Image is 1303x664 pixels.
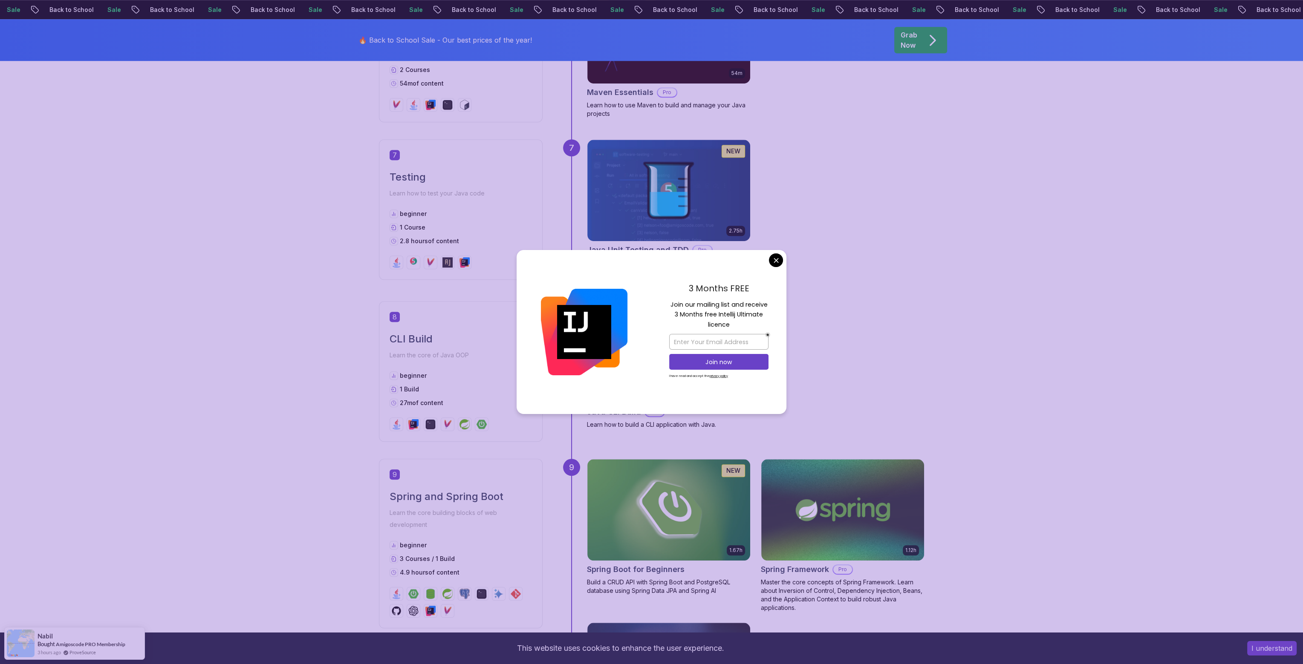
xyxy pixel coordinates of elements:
a: Spring Framework card1.12hSpring FrameworkProMaster the core concepts of Spring Framework. Learn ... [761,459,925,612]
p: Master the core concepts of Spring Framework. Learn about Inversion of Control, Dependency Inject... [761,578,925,612]
a: Amigoscode PRO Membership [56,641,125,648]
div: 7 [563,139,580,156]
img: intellij logo [408,419,419,429]
p: Sale [201,6,228,14]
img: maven logo [442,419,453,429]
span: Bought [38,641,55,647]
p: Sale [1207,6,1234,14]
a: Java Unit Testing and TDD card2.75hNEWJava Unit Testing and TDDProMaster Java Unit Testing and Te... [587,139,751,284]
p: Sale [604,6,631,14]
img: assertj logo [442,257,453,267]
img: intellij logo [425,606,436,616]
img: provesource social proof notification image [7,630,35,657]
img: spring logo [442,589,453,599]
p: Build a CRUD API with Spring Boot and PostgreSQL database using Spring Data JPA and Spring AI [587,578,751,595]
p: 1.12h [905,547,916,554]
img: intellij logo [425,100,436,110]
p: Back to School [847,6,905,14]
button: Accept cookies [1247,641,1297,655]
p: 2.75h [729,227,743,234]
img: spring-boot logo [408,589,419,599]
p: Sale [905,6,933,14]
h2: Maven Essentials [587,86,653,98]
img: terminal logo [425,419,436,429]
p: 1.67h [729,547,743,554]
p: NEW [726,466,740,475]
span: 1 Build [400,385,419,393]
p: 27m of content [400,399,443,407]
h2: Spring Framework [761,563,829,575]
p: Learn the core of Java OOP [390,349,532,361]
p: Sale [704,6,731,14]
img: java logo [391,257,402,267]
p: Back to School [646,6,704,14]
span: 3 Courses [400,555,430,562]
div: 9 [563,459,580,476]
p: Back to School [948,6,1006,14]
h2: Testing [390,170,532,184]
img: Java Unit Testing and TDD card [587,140,750,241]
img: java logo [408,100,419,110]
p: Learn the core building blocks of web development [390,507,532,531]
p: Pro [693,246,712,254]
span: 9 [390,469,400,480]
p: Back to School [546,6,604,14]
p: Sale [302,6,329,14]
img: spring-data-jpa logo [425,589,436,599]
h2: CLI Build [390,332,532,346]
p: beginner [400,541,427,549]
span: 8 [390,312,400,322]
img: terminal logo [442,100,453,110]
img: Spring Framework card [761,459,924,561]
p: Back to School [344,6,402,14]
img: java logo [391,419,402,429]
p: Back to School [1149,6,1207,14]
h2: Java Unit Testing and TDD [587,244,689,256]
img: chatgpt logo [408,606,419,616]
p: Back to School [747,6,805,14]
a: Spring Boot for Beginners card1.67hNEWSpring Boot for BeginnersBuild a CRUD API with Spring Boot ... [587,459,751,595]
img: intellij logo [459,257,470,267]
img: terminal logo [477,589,487,599]
img: maven logo [442,606,453,616]
img: spring logo [459,419,470,429]
span: Nabil [38,632,53,640]
p: Sale [402,6,430,14]
div: This website uses cookies to enhance the user experience. [6,639,1234,658]
p: Back to School [143,6,201,14]
img: git logo [511,589,521,599]
p: Pro [658,88,676,97]
p: Back to School [445,6,503,14]
p: Back to School [244,6,302,14]
p: 4.9 hours of content [400,568,459,577]
span: 7 [390,150,400,160]
p: beginner [400,210,427,218]
p: 54m of content [400,79,444,88]
a: ProveSource [69,649,96,656]
p: Back to School [43,6,101,14]
p: Grab Now [901,30,917,50]
img: maven logo [391,100,402,110]
p: Learn how to use Maven to build and manage your Java projects [587,101,751,118]
p: Back to School [1049,6,1107,14]
p: Sale [1006,6,1033,14]
img: Spring Boot for Beginners card [587,459,750,561]
p: 54m [731,70,743,77]
img: postgres logo [459,589,470,599]
p: NEW [726,147,740,155]
p: Pro [833,565,852,574]
p: Sale [101,6,128,14]
p: 2.8 hours of content [400,237,459,245]
img: github logo [391,606,402,616]
img: junit logo [408,257,419,267]
img: spring-boot logo [477,419,487,429]
span: / 1 Build [432,555,455,562]
p: 🔥 Back to School Sale - Our best prices of the year! [358,35,532,45]
p: Sale [805,6,832,14]
p: Learn how to build a CLI application with Java. [587,420,751,429]
p: Learn how to test your Java code [390,187,532,199]
span: 2 Courses [400,66,430,73]
p: Sale [503,6,530,14]
p: beginner [400,371,427,380]
img: bash logo [459,100,470,110]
